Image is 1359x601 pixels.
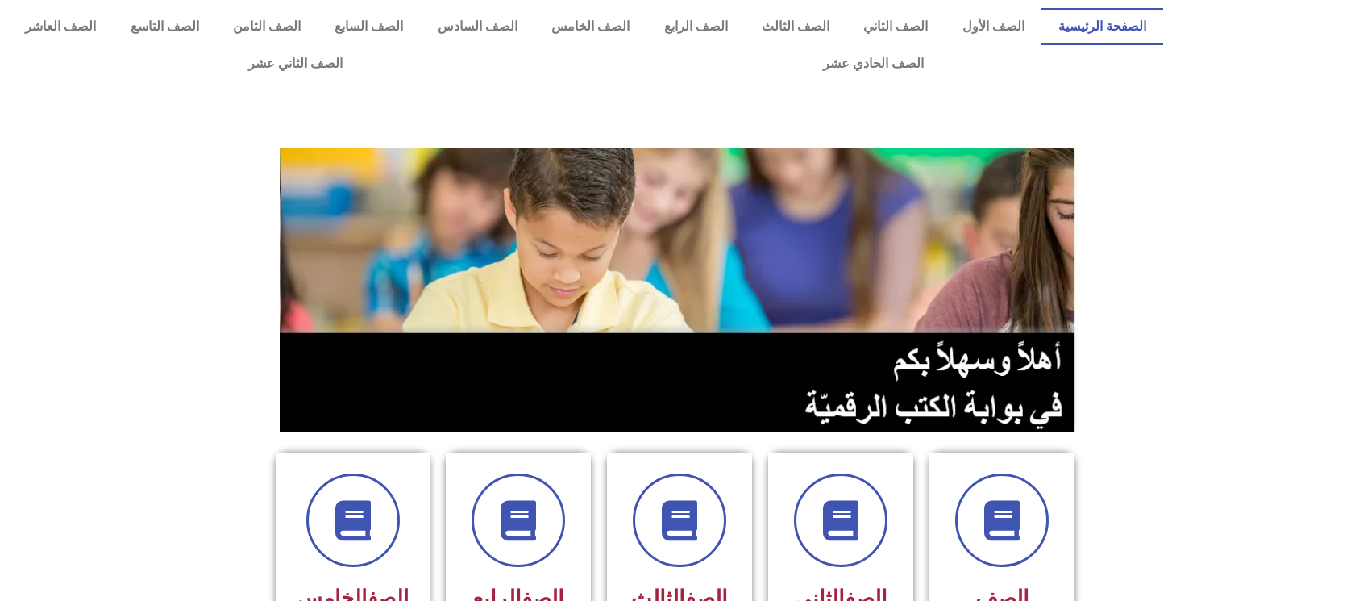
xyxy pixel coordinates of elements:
[846,8,945,45] a: الصف الثاني
[945,8,1041,45] a: الصف الأول
[583,45,1164,82] a: الصف الحادي عشر
[646,8,744,45] a: الصف الرابع
[8,45,583,82] a: الصف الثاني عشر
[318,8,420,45] a: الصف السابع
[745,8,846,45] a: الصف الثالث
[421,8,534,45] a: الصف السادس
[113,8,215,45] a: الصف التاسع
[216,8,318,45] a: الصف الثامن
[8,8,113,45] a: الصف العاشر
[1041,8,1163,45] a: الصفحة الرئيسية
[534,8,646,45] a: الصف الخامس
